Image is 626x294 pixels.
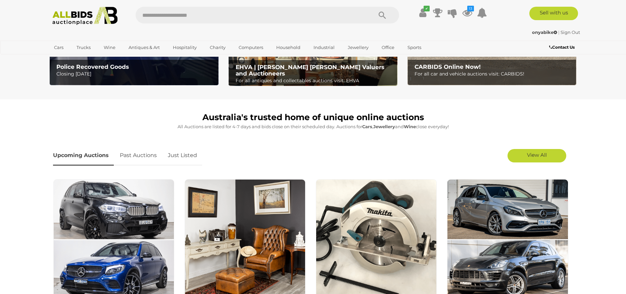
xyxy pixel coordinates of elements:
[366,7,399,23] button: Search
[50,42,68,53] a: Cars
[72,42,95,53] a: Trucks
[168,42,201,53] a: Hospitality
[343,42,373,53] a: Jewellery
[50,53,106,64] a: [GEOGRAPHIC_DATA]
[549,45,575,50] b: Contact Us
[373,124,395,129] strong: Jewellery
[124,42,164,53] a: Antiques & Art
[163,146,202,165] a: Just Listed
[467,6,474,11] i: 13
[529,7,578,20] a: Sell with us
[236,64,384,77] b: EHVA | [PERSON_NAME] [PERSON_NAME] Valuers and Auctioneers
[527,152,547,158] span: View All
[205,42,230,53] a: Charity
[229,18,397,86] a: EHVA | Evans Hastings Valuers and Auctioneers EHVA | [PERSON_NAME] [PERSON_NAME] Valuers and Auct...
[508,149,566,162] a: View All
[56,70,214,78] p: Closing [DATE]
[49,7,122,25] img: Allbids.com.au
[236,77,394,85] p: For all antiques and collectables auctions visit: EHVA
[309,42,339,53] a: Industrial
[99,42,120,53] a: Wine
[362,124,372,129] strong: Cars
[404,124,416,129] strong: Wine
[115,146,162,165] a: Past Auctions
[418,7,428,19] a: ✔
[403,42,426,53] a: Sports
[272,42,305,53] a: Household
[558,30,560,35] span: |
[415,70,573,78] p: For all car and vehicle auctions visit: CARBIDS!
[377,42,399,53] a: Office
[549,44,576,51] a: Contact Us
[424,6,430,11] i: ✔
[532,30,558,35] a: onyabike
[462,7,472,19] a: 13
[532,30,557,35] strong: onyabike
[53,123,573,131] p: All Auctions are listed for 4-7 days and bids close on their scheduled day. Auctions for , and cl...
[53,146,114,165] a: Upcoming Auctions
[415,63,481,70] b: CARBIDS Online Now!
[561,30,580,35] a: Sign Out
[56,63,129,70] b: Police Recovered Goods
[234,42,268,53] a: Computers
[53,113,573,122] h1: Australia's trusted home of unique online auctions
